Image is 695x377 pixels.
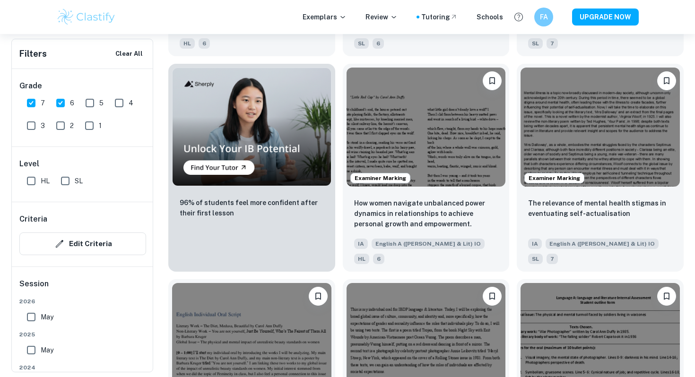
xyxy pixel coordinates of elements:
[657,71,676,90] button: Bookmark
[373,254,384,264] span: 6
[19,47,47,60] h6: Filters
[534,8,553,26] button: FA
[41,120,45,131] span: 3
[539,12,549,22] h6: FA
[528,38,543,49] span: SL
[19,297,146,306] span: 2026
[365,12,398,22] p: Review
[19,214,47,225] h6: Criteria
[129,98,133,108] span: 4
[303,12,347,22] p: Exemplars
[421,12,458,22] a: Tutoring
[511,9,527,25] button: Help and Feedback
[56,8,116,26] img: Clastify logo
[528,254,543,264] span: SL
[354,239,368,249] span: IA
[70,98,74,108] span: 6
[180,38,195,49] span: HL
[528,198,672,219] p: The relevance of mental health stigmas in eventuating self-actualisation
[41,176,50,186] span: HL
[70,120,74,131] span: 2
[372,239,485,249] span: English A ([PERSON_NAME] & Lit) IO
[657,287,676,306] button: Bookmark
[19,363,146,372] span: 2024
[547,38,558,49] span: 7
[41,345,53,355] span: May
[517,64,684,272] a: Examiner MarkingBookmarkThe relevance of mental health stigmas in eventuating self-actualisationI...
[572,9,639,26] button: UPGRADE NOW
[354,254,369,264] span: HL
[199,38,210,49] span: 6
[41,312,53,322] span: May
[483,287,502,306] button: Bookmark
[354,198,498,229] p: How women navigate unbalanced power dynamics in relationships to achieve personal growth and empo...
[347,68,506,187] img: English A (Lang & Lit) IO IA example thumbnail: How women navigate unbalanced power dyna
[113,47,145,61] button: Clear All
[547,254,558,264] span: 7
[354,38,369,49] span: SL
[343,64,510,272] a: Examiner MarkingBookmarkHow women navigate unbalanced power dynamics in relationships to achieve ...
[168,64,335,272] a: Thumbnail96% of students feel more confident after their first lesson
[75,176,83,186] span: SL
[41,98,45,108] span: 7
[19,278,146,297] h6: Session
[351,174,410,182] span: Examiner Marking
[546,239,659,249] span: English A ([PERSON_NAME] & Lit) IO
[373,38,384,49] span: 6
[483,71,502,90] button: Bookmark
[521,68,680,187] img: English A (Lang & Lit) IO IA example thumbnail: The relevance of mental health stigmas i
[525,174,584,182] span: Examiner Marking
[99,120,102,131] span: 1
[172,68,331,186] img: Thumbnail
[477,12,503,22] a: Schools
[19,232,146,255] button: Edit Criteria
[99,98,104,108] span: 5
[19,158,146,170] h6: Level
[528,239,542,249] span: IA
[180,197,324,218] p: 96% of students feel more confident after their first lesson
[309,287,328,306] button: Bookmark
[19,80,146,92] h6: Grade
[19,330,146,339] span: 2025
